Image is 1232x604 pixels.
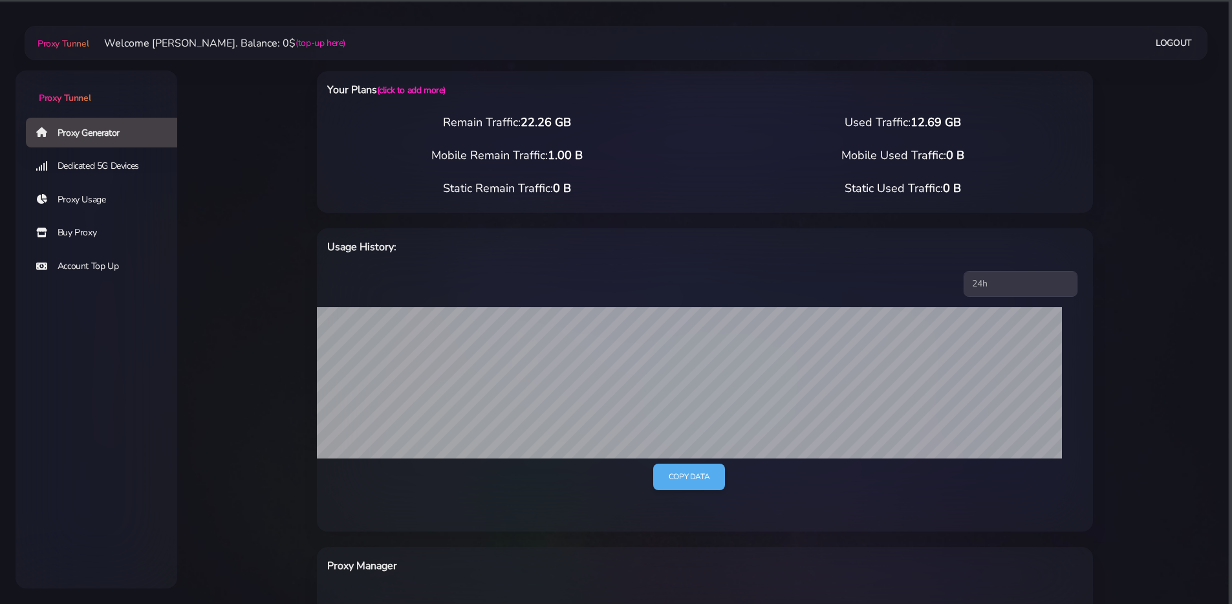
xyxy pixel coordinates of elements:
[1158,530,1216,588] iframe: Webchat Widget
[39,92,91,104] span: Proxy Tunnel
[16,70,177,105] a: Proxy Tunnel
[26,252,188,281] a: Account Top Up
[296,36,345,50] a: (top-up here)
[35,33,89,54] a: Proxy Tunnel
[943,180,961,196] span: 0 B
[553,180,571,196] span: 0 B
[26,151,188,181] a: Dedicated 5G Devices
[705,180,1101,197] div: Static Used Traffic:
[309,180,705,197] div: Static Remain Traffic:
[946,147,964,163] span: 0 B
[38,38,89,50] span: Proxy Tunnel
[1156,31,1192,55] a: Logout
[911,114,961,130] span: 12.69 GB
[327,239,761,255] h6: Usage History:
[327,557,761,574] h6: Proxy Manager
[309,114,705,131] div: Remain Traffic:
[653,464,725,490] a: Copy data
[327,81,761,98] h6: Your Plans
[26,118,188,147] a: Proxy Generator
[521,114,571,130] span: 22.26 GB
[26,185,188,215] a: Proxy Usage
[89,36,345,51] li: Welcome [PERSON_NAME]. Balance: 0$
[377,84,446,96] a: (click to add more)
[705,114,1101,131] div: Used Traffic:
[309,147,705,164] div: Mobile Remain Traffic:
[548,147,583,163] span: 1.00 B
[705,147,1101,164] div: Mobile Used Traffic:
[26,218,188,248] a: Buy Proxy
